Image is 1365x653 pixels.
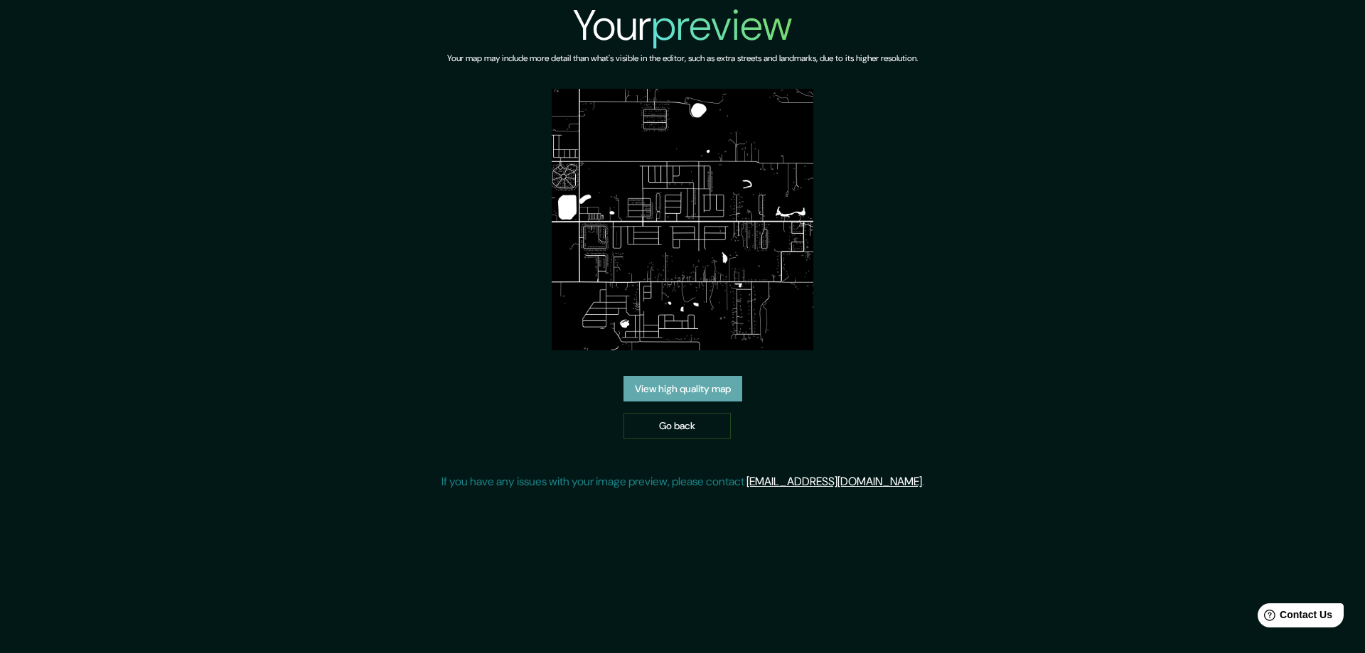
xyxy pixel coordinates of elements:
[441,473,924,490] p: If you have any issues with your image preview, please contact .
[447,51,918,66] h6: Your map may include more detail than what's visible in the editor, such as extra streets and lan...
[552,89,813,350] img: created-map-preview
[623,376,742,402] a: View high quality map
[623,413,731,439] a: Go back
[1238,598,1349,637] iframe: Help widget launcher
[746,474,922,489] a: [EMAIL_ADDRESS][DOMAIN_NAME]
